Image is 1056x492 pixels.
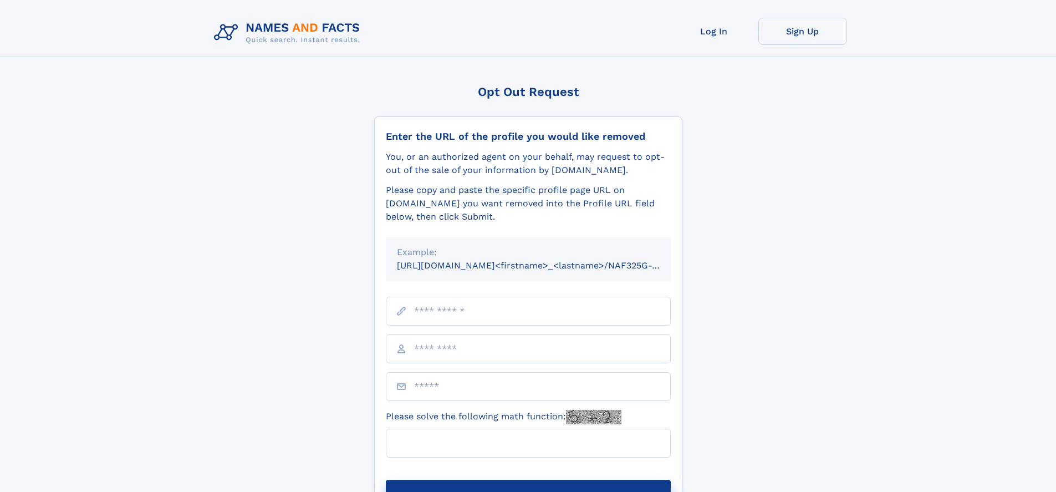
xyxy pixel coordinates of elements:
[386,130,671,143] div: Enter the URL of the profile you would like removed
[397,246,660,259] div: Example:
[397,260,692,271] small: [URL][DOMAIN_NAME]<firstname>_<lastname>/NAF325G-xxxxxxxx
[386,184,671,224] div: Please copy and paste the specific profile page URL on [DOMAIN_NAME] you want removed into the Pr...
[386,410,621,424] label: Please solve the following math function:
[374,85,682,99] div: Opt Out Request
[758,18,847,45] a: Sign Up
[386,150,671,177] div: You, or an authorized agent on your behalf, may request to opt-out of the sale of your informatio...
[670,18,758,45] a: Log In
[210,18,369,48] img: Logo Names and Facts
